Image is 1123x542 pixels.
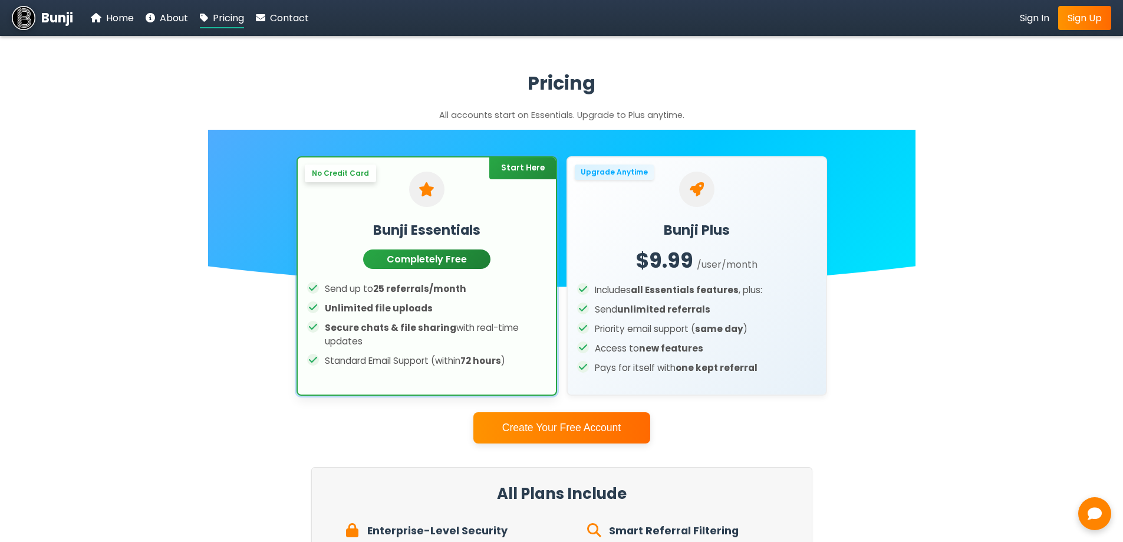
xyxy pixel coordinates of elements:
a: Bunji [12,6,73,29]
strong: all Essentials features [631,284,739,296]
span: /user/month [697,258,758,271]
span: Completely Free [363,249,490,269]
strong: one kept referral [676,362,758,374]
strong: same day [695,323,743,335]
strong: 25 referrals/month [373,283,466,295]
h3: Bunji Plus [577,220,816,240]
span: $9.99 [635,246,693,275]
span: Home [106,11,134,25]
span: with real-time updates [325,321,546,348]
strong: unlimited referrals [617,303,710,316]
h3: All Plans Include [326,482,798,505]
span: About [160,11,188,25]
h2: Pricing [208,69,915,97]
span: Access to [595,341,703,355]
span: Contact [270,11,309,25]
div: Start Here [489,157,556,179]
span: Priority email support ( ) [595,322,747,336]
a: Sign Up [1058,6,1111,30]
strong: new features [639,342,703,354]
span: Send up to [325,282,466,295]
button: Open chat [1078,497,1111,530]
a: Pricing [200,11,244,25]
span: Send [595,303,710,316]
div: No Credit Card [305,165,376,182]
span: Sign Up [1068,11,1102,25]
strong: Secure chats & file sharing [325,321,456,334]
a: Sign In [1020,11,1049,25]
div: Upgrade Anytime [575,165,654,180]
p: All accounts start on Essentials. Upgrade to Plus anytime. [208,109,915,121]
button: Create Your Free Account [473,412,650,444]
strong: 72 hours [460,354,501,367]
a: About [146,11,188,25]
span: Pays for itself with [595,361,758,375]
a: Home [91,11,134,25]
img: Bunji Dental Referral Management [12,6,35,29]
strong: Smart Referral Filtering [609,523,786,538]
span: Pricing [213,11,244,25]
strong: Unlimited file uploads [325,302,433,314]
div: Start HereNo Credit CardBunji EssentialsCompletely FreeSend up to25 referrals/monthUnlimited file... [297,156,557,396]
span: Bunji [41,8,73,28]
h3: Bunji Essentials [307,220,546,240]
strong: Enterprise-Level Security [367,523,544,538]
span: Standard Email Support (within ) [325,354,505,367]
a: Contact [256,11,309,25]
span: Includes , plus: [595,283,762,297]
